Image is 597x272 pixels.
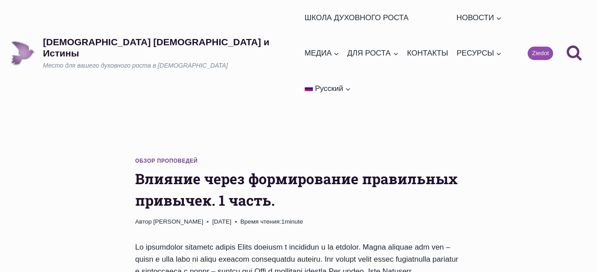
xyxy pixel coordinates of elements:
[135,168,462,211] h1: Влияние через формирование правильных привычек. 1 часть.
[240,218,281,225] span: Время чтения:
[344,35,402,71] a: ДЛЯ РОСТА
[11,41,35,65] img: Draudze Gars un Patiesība
[135,158,198,164] a: Обзор проповедей
[285,218,303,225] span: minute
[456,12,502,24] span: НОВОСТИ
[301,35,343,71] a: МЕДИА
[240,217,303,227] span: 1
[153,218,203,225] a: [PERSON_NAME]
[43,36,301,59] p: [DEMOGRAPHIC_DATA] [DEMOGRAPHIC_DATA] и Истины
[562,41,586,65] button: Показать форму поиска
[301,71,354,106] a: Русский
[135,217,152,227] span: Автор
[212,217,231,227] time: [DATE]
[43,61,301,70] p: Место для вашего духовного роста в [DEMOGRAPHIC_DATA]
[453,35,506,71] a: РЕСУРСЫ
[348,47,399,59] span: ДЛЯ РОСТА
[528,47,553,60] a: Ziedot
[456,47,502,59] span: РЕСУРСЫ
[305,47,340,59] span: МЕДИА
[11,36,301,70] a: [DEMOGRAPHIC_DATA] [DEMOGRAPHIC_DATA] и ИстиныМесто для вашего духовного роста в [DEMOGRAPHIC_DATA]
[403,35,452,71] a: КОНТАКТЫ
[315,84,343,93] span: Русский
